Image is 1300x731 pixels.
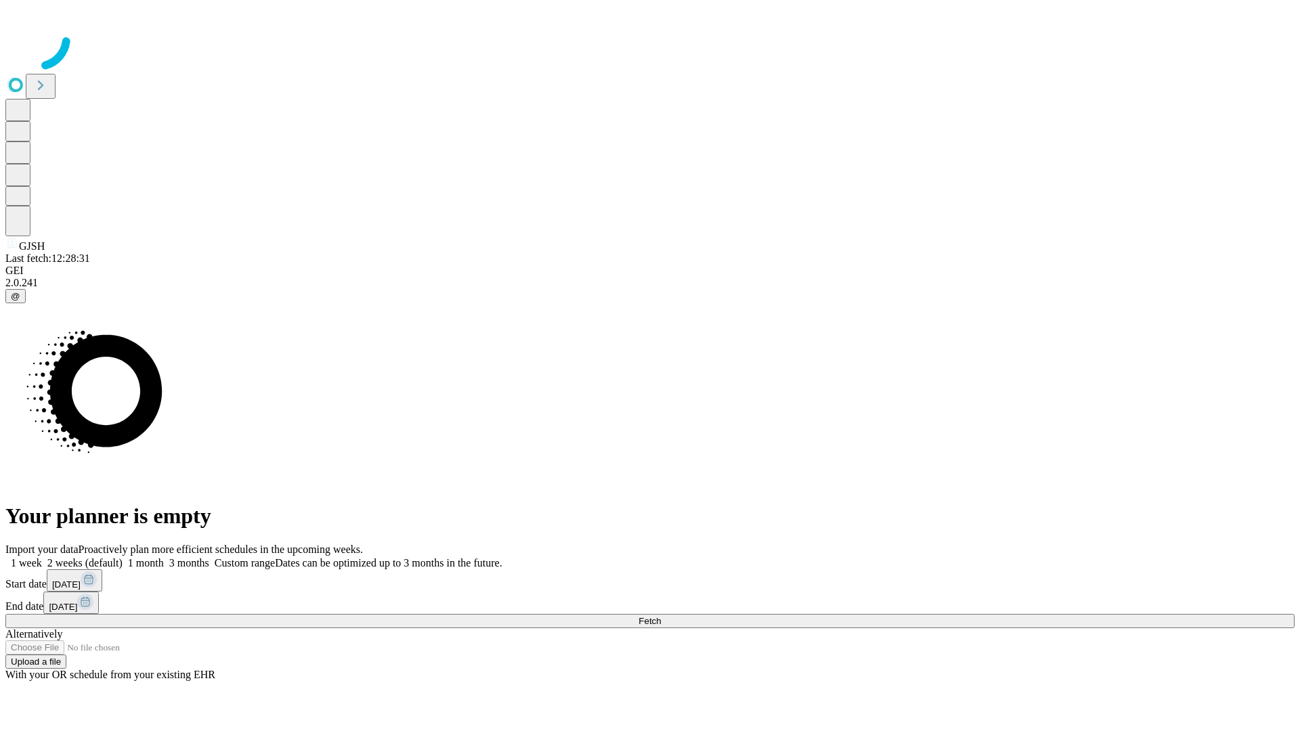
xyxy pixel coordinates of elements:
[47,557,123,569] span: 2 weeks (default)
[5,544,79,555] span: Import your data
[11,557,42,569] span: 1 week
[128,557,164,569] span: 1 month
[5,289,26,303] button: @
[5,252,90,264] span: Last fetch: 12:28:31
[11,291,20,301] span: @
[215,557,275,569] span: Custom range
[5,277,1295,289] div: 2.0.241
[43,592,99,614] button: [DATE]
[49,602,77,612] span: [DATE]
[5,669,215,680] span: With your OR schedule from your existing EHR
[5,504,1295,529] h1: Your planner is empty
[5,655,66,669] button: Upload a file
[275,557,502,569] span: Dates can be optimized up to 3 months in the future.
[5,628,62,640] span: Alternatively
[52,579,81,590] span: [DATE]
[5,614,1295,628] button: Fetch
[5,592,1295,614] div: End date
[5,265,1295,277] div: GEI
[638,616,661,626] span: Fetch
[47,569,102,592] button: [DATE]
[169,557,209,569] span: 3 months
[79,544,363,555] span: Proactively plan more efficient schedules in the upcoming weeks.
[19,240,45,252] span: GJSH
[5,569,1295,592] div: Start date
